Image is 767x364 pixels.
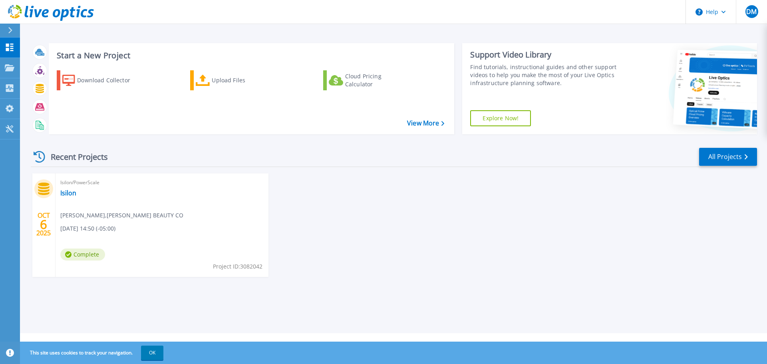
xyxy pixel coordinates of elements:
a: Isilon [60,189,76,197]
a: Download Collector [57,70,146,90]
div: Download Collector [77,72,141,88]
a: All Projects [699,148,757,166]
button: OK [141,346,163,360]
h3: Start a New Project [57,51,444,60]
span: 6 [40,221,47,228]
div: Support Video Library [470,50,620,60]
span: Isilon/PowerScale [60,178,264,187]
a: Explore Now! [470,110,531,126]
a: View More [407,119,444,127]
span: DM [746,8,757,15]
a: Cloud Pricing Calculator [323,70,412,90]
span: [PERSON_NAME] , [PERSON_NAME] BEAUTY CO [60,211,183,220]
a: Upload Files [190,70,279,90]
div: Cloud Pricing Calculator [345,72,409,88]
div: OCT 2025 [36,210,51,239]
span: Project ID: 3082042 [213,262,262,271]
div: Find tutorials, instructional guides and other support videos to help you make the most of your L... [470,63,620,87]
div: Recent Projects [31,147,119,167]
div: Upload Files [212,72,276,88]
span: [DATE] 14:50 (-05:00) [60,224,115,233]
span: This site uses cookies to track your navigation. [22,346,163,360]
span: Complete [60,249,105,261]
